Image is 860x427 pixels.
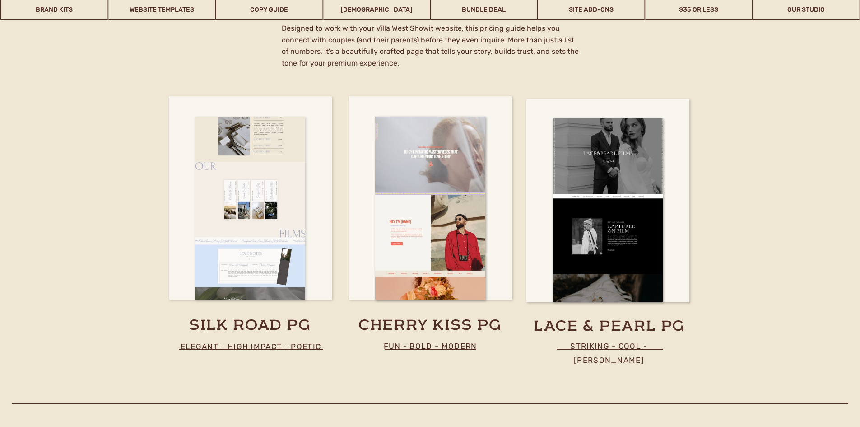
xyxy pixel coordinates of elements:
a: silk road pg [174,316,327,337]
h2: Designed to work with your Villa West Showit website, this pricing guide helps you connect with c... [282,23,579,66]
p: elegant - high impact - poetic [172,340,330,352]
p: striking - COOL - [PERSON_NAME] [544,339,674,351]
a: cherry kiss pg [338,316,523,337]
h2: Built to perform [215,63,439,82]
h2: Designed to [215,82,439,114]
a: lace & pearl pg [521,317,698,337]
p: Fun - Bold - Modern [365,339,496,351]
